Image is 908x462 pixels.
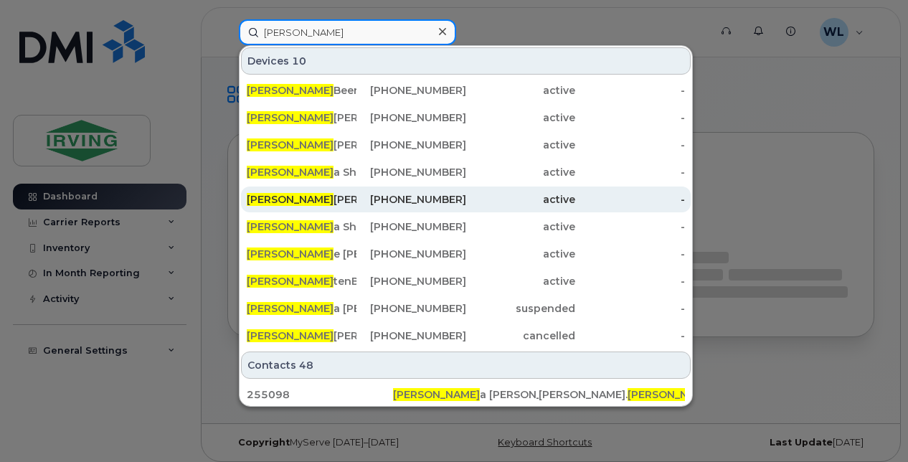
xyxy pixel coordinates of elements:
[628,388,714,401] span: [PERSON_NAME]
[247,138,356,152] div: [PERSON_NAME]
[466,274,576,288] div: active
[466,247,576,261] div: active
[241,77,691,103] a: [PERSON_NAME]Beers[PHONE_NUMBER]active-
[575,329,685,343] div: -
[292,54,306,68] span: 10
[241,382,691,407] a: 255098[PERSON_NAME]a [PERSON_NAME][PERSON_NAME].[PERSON_NAME]a@[DOMAIN_NAME]
[247,83,356,98] div: Beers
[466,220,576,234] div: active
[247,301,356,316] div: a [PERSON_NAME]
[575,165,685,179] div: -
[356,329,466,343] div: [PHONE_NUMBER]
[575,110,685,125] div: -
[241,47,691,75] div: Devices
[247,192,356,207] div: [PERSON_NAME]
[247,274,356,288] div: tenBrinke
[356,301,466,316] div: [PHONE_NUMBER]
[356,247,466,261] div: [PHONE_NUMBER]
[247,302,334,315] span: [PERSON_NAME]
[247,247,356,261] div: e [PERSON_NAME]
[575,247,685,261] div: -
[247,110,356,125] div: [PERSON_NAME]
[247,387,393,402] div: 255098
[241,105,691,131] a: [PERSON_NAME][PERSON_NAME][PHONE_NUMBER]active-
[247,220,356,234] div: a Shirai
[575,220,685,234] div: -
[247,275,334,288] span: [PERSON_NAME]
[539,387,685,402] div: [PERSON_NAME]. a@[DOMAIN_NAME]
[247,247,334,260] span: [PERSON_NAME]
[247,138,334,151] span: [PERSON_NAME]
[247,193,334,206] span: [PERSON_NAME]
[575,274,685,288] div: -
[466,83,576,98] div: active
[241,187,691,212] a: [PERSON_NAME][PERSON_NAME][PHONE_NUMBER]active-
[575,192,685,207] div: -
[466,192,576,207] div: active
[247,166,334,179] span: [PERSON_NAME]
[241,268,691,294] a: [PERSON_NAME]tenBrinke[PHONE_NUMBER]active-
[247,165,356,179] div: a Shirai
[247,111,334,124] span: [PERSON_NAME]
[575,138,685,152] div: -
[356,220,466,234] div: [PHONE_NUMBER]
[241,323,691,349] a: [PERSON_NAME][PERSON_NAME][PHONE_NUMBER]cancelled-
[466,138,576,152] div: active
[356,110,466,125] div: [PHONE_NUMBER]
[247,84,334,97] span: [PERSON_NAME]
[299,358,313,372] span: 48
[241,296,691,321] a: [PERSON_NAME]a [PERSON_NAME][PHONE_NUMBER]suspended-
[356,274,466,288] div: [PHONE_NUMBER]
[466,110,576,125] div: active
[356,165,466,179] div: [PHONE_NUMBER]
[241,352,691,379] div: Contacts
[247,329,356,343] div: [PERSON_NAME]
[247,220,334,233] span: [PERSON_NAME]
[393,388,480,401] span: [PERSON_NAME]
[241,132,691,158] a: [PERSON_NAME][PERSON_NAME][PHONE_NUMBER]active-
[575,83,685,98] div: -
[241,241,691,267] a: [PERSON_NAME]e [PERSON_NAME][PHONE_NUMBER]active-
[241,159,691,185] a: [PERSON_NAME]a Shirai[PHONE_NUMBER]active-
[356,83,466,98] div: [PHONE_NUMBER]
[466,301,576,316] div: suspended
[247,329,334,342] span: [PERSON_NAME]
[575,301,685,316] div: -
[356,192,466,207] div: [PHONE_NUMBER]
[241,214,691,240] a: [PERSON_NAME]a Shirai[PHONE_NUMBER]active-
[466,165,576,179] div: active
[466,329,576,343] div: cancelled
[356,138,466,152] div: [PHONE_NUMBER]
[393,387,539,402] div: a [PERSON_NAME]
